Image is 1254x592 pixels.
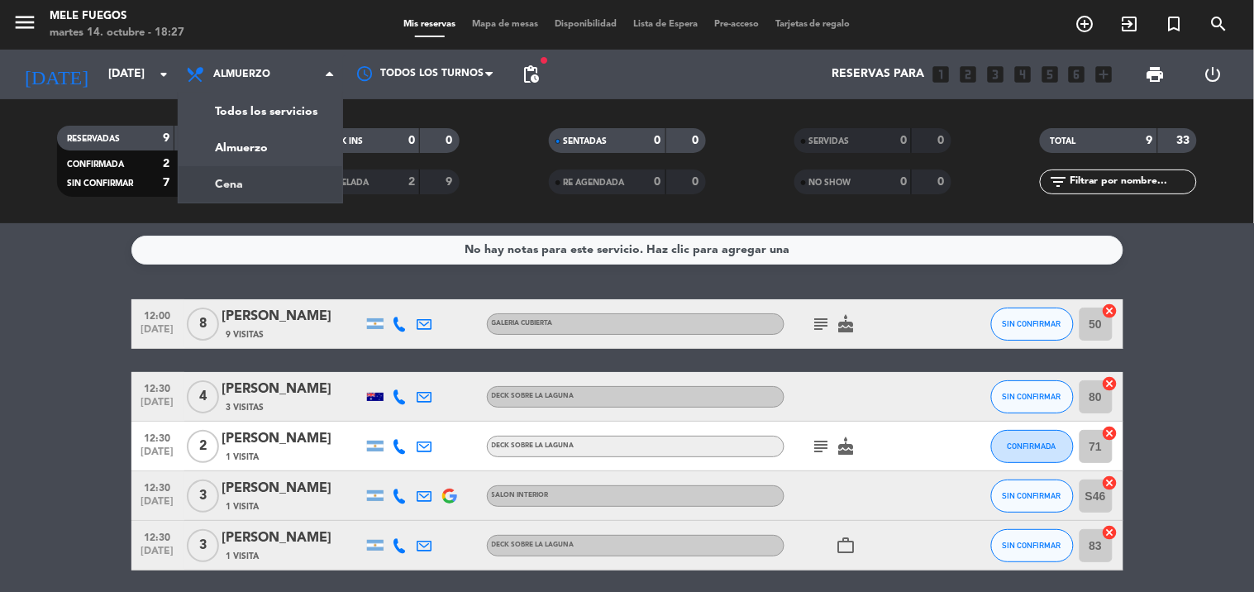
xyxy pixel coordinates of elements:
span: [DATE] [137,496,179,515]
strong: 0 [900,135,907,146]
a: Cena [179,166,342,203]
span: 8 [187,308,219,341]
span: 12:00 [137,305,179,324]
span: Almuerzo [213,69,270,80]
strong: 0 [692,135,702,146]
span: DECK SOBRE LA LAGUNA [492,542,575,548]
strong: 0 [408,135,415,146]
i: looks_two [957,64,979,85]
span: Reservas para [832,68,924,81]
span: DECK SOBRE LA LAGUNA [492,442,575,449]
span: NO SHOW [809,179,851,187]
i: menu [12,10,37,35]
span: Mapa de mesas [464,20,546,29]
strong: 9 [446,176,456,188]
i: turned_in_not [1165,14,1185,34]
span: 4 [187,380,219,413]
div: Mele Fuegos [50,8,184,25]
i: cancel [1102,303,1118,319]
i: exit_to_app [1120,14,1140,34]
span: RESERVADAS [67,135,120,143]
span: print [1146,64,1166,84]
i: arrow_drop_down [154,64,174,84]
span: TOTAL [1050,137,1075,146]
strong: 0 [446,135,456,146]
span: 12:30 [137,427,179,446]
span: 12:30 [137,477,179,496]
i: work_outline [837,536,856,556]
i: add_circle_outline [1075,14,1095,34]
a: Todos los servicios [179,93,342,130]
strong: 2 [163,158,169,169]
span: [DATE] [137,397,179,416]
div: No hay notas para este servicio. Haz clic para agregar una [465,241,789,260]
strong: 9 [163,132,169,144]
span: SIN CONFIRMAR [1003,541,1061,550]
span: Tarjetas de regalo [767,20,859,29]
strong: 0 [692,176,702,188]
i: looks_6 [1066,64,1088,85]
i: looks_5 [1039,64,1061,85]
span: 12:30 [137,527,179,546]
a: Almuerzo [179,130,342,166]
strong: 2 [408,176,415,188]
span: CONFIRMADA [1008,442,1056,451]
button: SIN CONFIRMAR [991,308,1074,341]
i: subject [812,314,832,334]
div: LOG OUT [1185,50,1242,99]
span: RE AGENDADA [564,179,625,187]
span: SENTADAS [564,137,608,146]
i: looks_3 [985,64,1006,85]
span: 3 [187,480,219,513]
span: 1 Visita [226,550,260,563]
i: cancel [1102,524,1118,541]
div: martes 14. octubre - 18:27 [50,25,184,41]
span: SIN CONFIRMAR [1003,491,1061,500]
span: Lista de Espera [625,20,706,29]
i: cancel [1102,375,1118,392]
i: looks_4 [1012,64,1033,85]
img: google-logo.png [442,489,457,504]
span: [DATE] [137,546,179,565]
i: cake [837,314,856,334]
button: SIN CONFIRMAR [991,480,1074,513]
i: looks_one [930,64,951,85]
strong: 0 [655,176,661,188]
span: 2 [187,430,219,463]
input: Filtrar por nombre... [1068,173,1196,191]
span: [DATE] [137,446,179,465]
i: add_box [1094,64,1115,85]
strong: 0 [655,135,661,146]
span: CONFIRMADA [67,160,124,169]
button: CONFIRMADA [991,430,1074,463]
span: SALON INTERIOR [492,492,549,499]
div: [PERSON_NAME] [222,478,363,499]
div: [PERSON_NAME] [222,379,363,400]
i: search [1209,14,1229,34]
i: subject [812,437,832,456]
i: power_settings_new [1203,64,1223,84]
span: 12:30 [137,378,179,397]
div: [PERSON_NAME] [222,528,363,549]
i: filter_list [1048,172,1068,192]
div: [PERSON_NAME] [222,306,363,327]
button: SIN CONFIRMAR [991,529,1074,562]
span: CANCELADA [317,179,369,187]
span: 3 [187,529,219,562]
strong: 33 [1177,135,1194,146]
strong: 7 [163,177,169,189]
span: Pre-acceso [706,20,767,29]
span: 3 Visitas [226,401,265,414]
i: cake [837,437,856,456]
span: 1 Visita [226,500,260,513]
span: fiber_manual_record [539,55,549,65]
span: SERVIDAS [809,137,850,146]
span: pending_actions [521,64,541,84]
strong: 0 [900,176,907,188]
i: [DATE] [12,56,100,93]
span: 1 Visita [226,451,260,464]
button: menu [12,10,37,41]
span: 9 Visitas [226,328,265,341]
div: [PERSON_NAME] [222,428,363,450]
span: Mis reservas [395,20,464,29]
